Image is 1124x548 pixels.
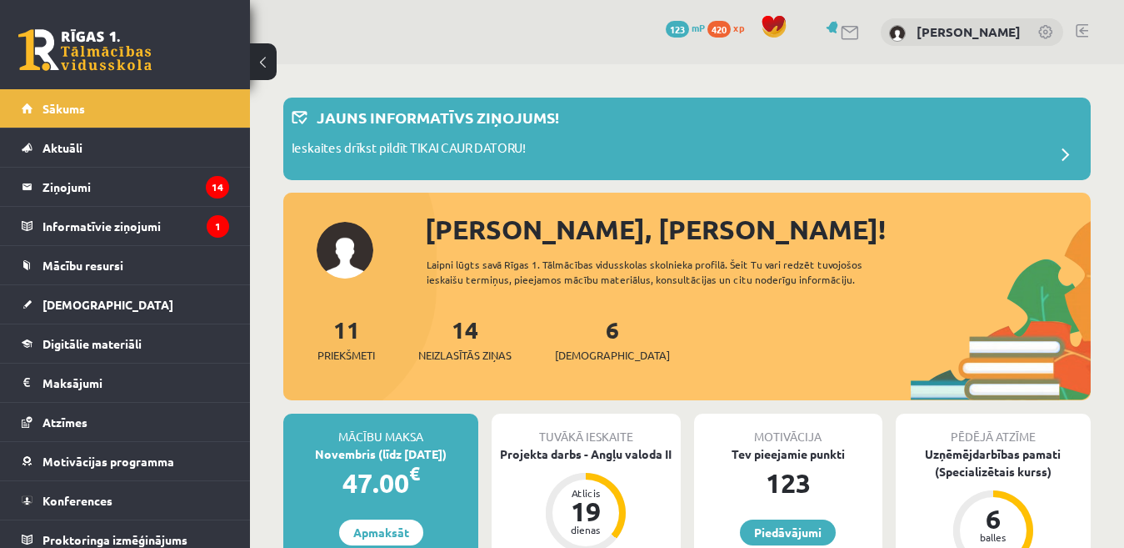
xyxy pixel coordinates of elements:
[22,207,229,245] a: Informatīvie ziņojumi1
[418,347,512,364] span: Neizlasītās ziņas
[22,324,229,363] a: Digitālie materiāli
[740,520,836,545] a: Piedāvājumi
[555,314,670,364] a: 6[DEMOGRAPHIC_DATA]
[896,445,1091,480] div: Uzņēmējdarbības pamati (Specializētais kurss)
[317,106,559,128] p: Jauns informatīvs ziņojums!
[22,403,229,441] a: Atzīmes
[18,29,152,71] a: Rīgas 1. Tālmācības vidusskola
[968,505,1018,532] div: 6
[42,101,85,116] span: Sākums
[42,493,112,508] span: Konferences
[666,21,705,34] a: 123 mP
[492,414,680,445] div: Tuvākā ieskaite
[283,414,478,445] div: Mācību maksa
[427,257,911,287] div: Laipni lūgts savā Rīgas 1. Tālmācības vidusskolas skolnieka profilā. Šeit Tu vari redzēt tuvojošo...
[409,461,420,485] span: €
[42,258,123,273] span: Mācību resursi
[42,168,229,206] legend: Ziņojumi
[917,23,1021,40] a: [PERSON_NAME]
[22,246,229,284] a: Mācību resursi
[418,314,512,364] a: 14Neizlasītās ziņas
[22,442,229,480] a: Motivācijas programma
[968,532,1018,542] div: balles
[283,463,478,503] div: 47.00
[733,21,744,34] span: xp
[42,415,87,430] span: Atzīmes
[561,488,611,498] div: Atlicis
[22,285,229,324] a: [DEMOGRAPHIC_DATA]
[22,364,229,402] a: Maksājumi
[22,128,229,167] a: Aktuāli
[206,176,229,199] i: 14
[42,207,229,245] legend: Informatīvie ziņojumi
[317,314,375,364] a: 11Priekšmeti
[42,364,229,402] legend: Maksājumi
[692,21,705,34] span: mP
[283,445,478,463] div: Novembris (līdz [DATE])
[292,138,526,162] p: Ieskaites drīkst pildīt TIKAI CAUR DATORU!
[42,532,187,547] span: Proktoringa izmēģinājums
[492,445,680,463] div: Projekta darbs - Angļu valoda II
[561,498,611,525] div: 19
[22,168,229,206] a: Ziņojumi14
[42,454,174,469] span: Motivācijas programma
[22,481,229,520] a: Konferences
[561,525,611,535] div: dienas
[889,25,906,42] img: Edgars Kleinbergs
[425,209,1091,249] div: [PERSON_NAME], [PERSON_NAME]!
[42,336,142,351] span: Digitālie materiāli
[42,140,82,155] span: Aktuāli
[694,414,882,445] div: Motivācija
[707,21,731,38] span: 420
[555,347,670,364] span: [DEMOGRAPHIC_DATA]
[694,463,882,503] div: 123
[707,21,752,34] a: 420 xp
[339,520,423,545] a: Apmaksāt
[292,106,1082,172] a: Jauns informatīvs ziņojums! Ieskaites drīkst pildīt TIKAI CAUR DATORU!
[42,297,173,312] span: [DEMOGRAPHIC_DATA]
[666,21,689,38] span: 123
[22,89,229,128] a: Sākums
[207,215,229,238] i: 1
[896,414,1091,445] div: Pēdējā atzīme
[317,347,375,364] span: Priekšmeti
[694,445,882,463] div: Tev pieejamie punkti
